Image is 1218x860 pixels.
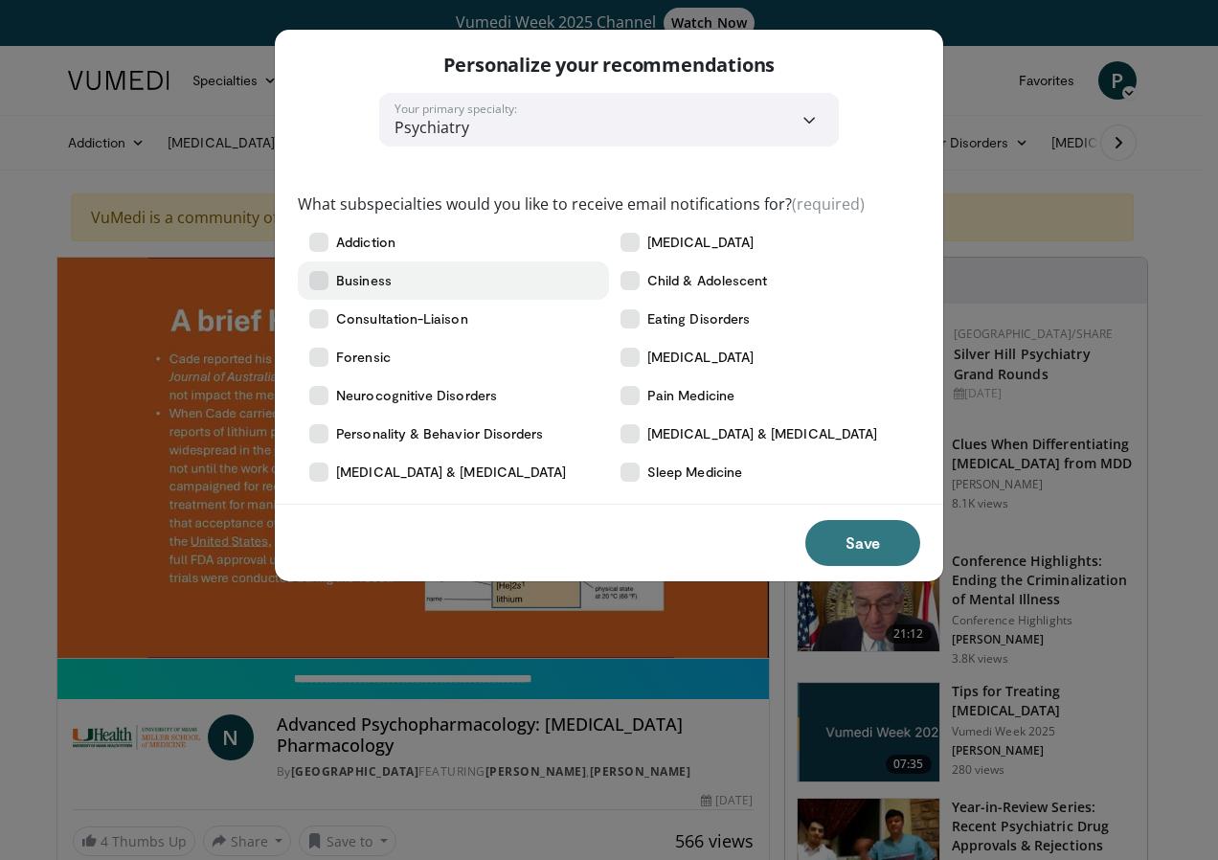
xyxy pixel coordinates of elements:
span: Consultation-Liaison [336,309,467,328]
span: [MEDICAL_DATA] [647,233,754,252]
span: Personality & Behavior Disorders [336,424,543,443]
span: Addiction [336,233,395,252]
span: Sleep Medicine [647,463,742,482]
p: Personalize your recommendations [443,53,776,78]
button: Save [805,520,920,566]
span: (required) [792,193,865,215]
span: Forensic [336,348,391,367]
span: Eating Disorders [647,309,750,328]
span: [MEDICAL_DATA] & [MEDICAL_DATA] [647,424,877,443]
span: Neurocognitive Disorders [336,386,497,405]
span: Business [336,271,392,290]
span: Pain Medicine [647,386,734,405]
span: Child & Adolescent [647,271,767,290]
label: What subspecialties would you like to receive email notifications for? [298,192,865,215]
span: [MEDICAL_DATA] & [MEDICAL_DATA] [336,463,566,482]
span: [MEDICAL_DATA] [647,348,754,367]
